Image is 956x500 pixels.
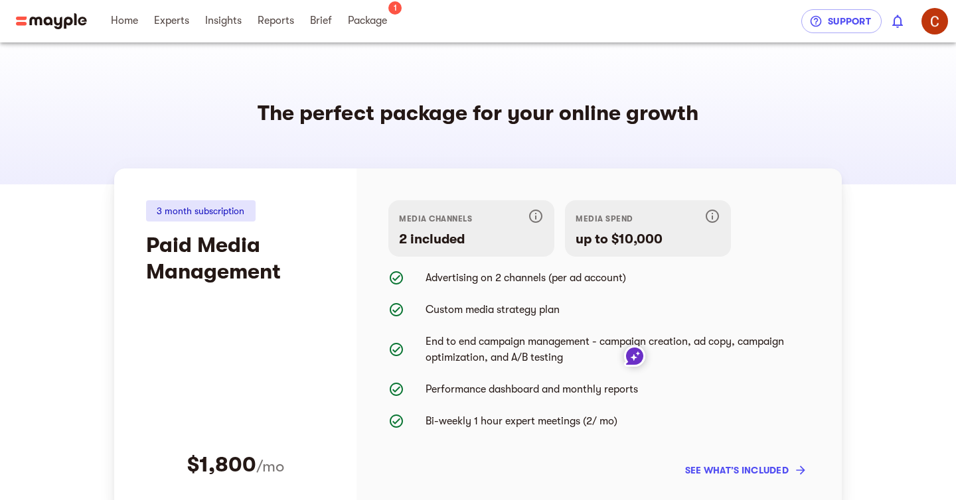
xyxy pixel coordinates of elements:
img: Main logo [16,13,87,29]
p: Bi-weekly 1 hour expert meetings (2/ mo) [426,413,810,429]
span: Insights [205,13,242,29]
span: Experts [154,13,189,29]
p: Custom media strategy plan [426,302,810,318]
h6: up to $10,000 [576,231,720,248]
iframe: mayple-rich-text-viewer [146,296,325,439]
h5: /mo [256,456,284,477]
div: Budget that you can spend at media channels, your package price is always calculated based on act... [565,200,731,257]
span: Support [812,13,871,29]
span: Package [348,13,387,29]
span: media spend [576,214,633,223]
span: Brief [310,13,332,29]
div: 2 included [399,231,544,249]
h6: 2 included [399,231,544,248]
h4: $1,800 [187,452,256,478]
button: see what’s included [680,458,810,482]
div: Performance dashboard and monthly reports [388,381,426,397]
span: 1 [388,1,402,15]
span: Home [111,13,138,29]
span: media channels [399,214,472,223]
p: Performance dashboard and monthly reports [426,381,810,397]
div: up to $10,000 [576,231,720,249]
div: Bi-weekly 1 hour expert meetings (2/ mo) [388,413,426,429]
h4: The perfect package for your online growth [258,100,698,127]
p: End to end campaign management - campaign creation, ad copy, campaign optimization, and A/B testing [426,334,810,365]
div: Advertising on 2 channels (per ad account) [388,270,426,286]
div: End to end campaign management - campaign creation, ad copy, campaign optimization, and A/B testing [388,342,426,357]
div: Custom media strategy plan [388,302,426,318]
img: KdAqEMBdR5KHNaKGav9n [921,8,948,34]
button: Support [801,9,882,33]
div: 3 month subscription [146,200,256,221]
span: Reports [258,13,294,29]
button: show 0 new notifications [882,5,914,37]
span: see what’s included [685,462,805,478]
h4: Paid Media Management [146,232,325,285]
p: Advertising on 2 channels (per ad account) [426,270,810,286]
